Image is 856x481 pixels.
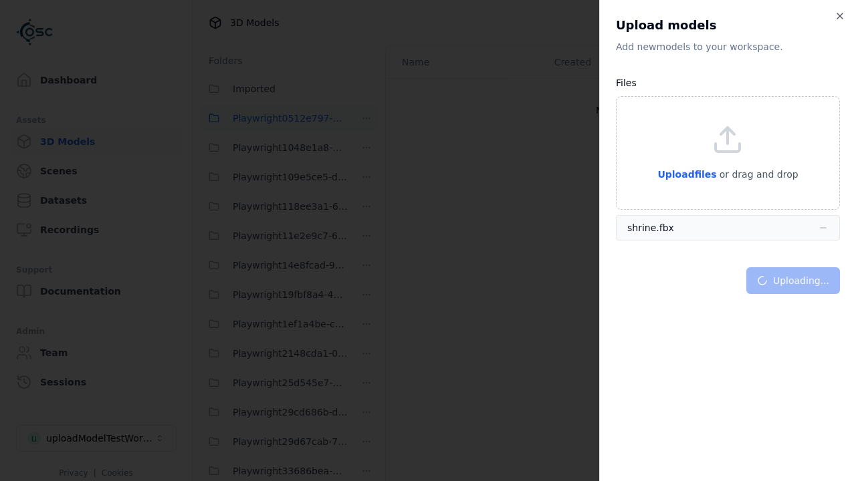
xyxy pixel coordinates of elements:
label: Files [616,77,637,88]
div: shrine.fbx [627,221,674,234]
p: Add new model s to your workspace. [616,40,840,53]
h2: Upload models [616,16,840,35]
p: or drag and drop [717,166,798,182]
span: Upload files [657,169,716,180]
